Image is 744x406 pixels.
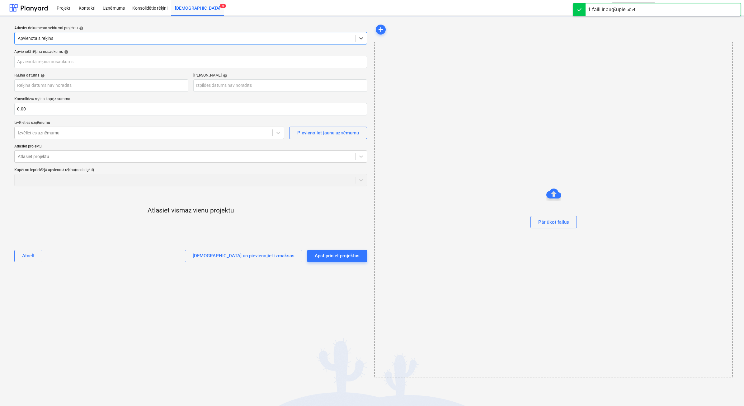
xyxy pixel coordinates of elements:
div: Atlasiet dokumenta veidu vai projektu [14,26,367,31]
button: Pievienojiet jaunu uzņēmumu [289,127,367,139]
button: Pārlūkot failus [530,216,577,228]
p: Konsolidētā rēķina kopējā summa [14,97,367,103]
div: Pārlūkot failus [374,42,733,377]
div: Pārlūkot failus [538,218,569,226]
span: add [377,26,384,33]
div: Apvienotā rēķina nosaukums [14,49,367,54]
input: Apvienotā rēķina nosaukums [14,56,367,68]
div: Pievienojiet jaunu uzņēmumu [297,129,359,137]
span: help [78,26,83,30]
div: [PERSON_NAME] [193,73,367,78]
div: [DEMOGRAPHIC_DATA] un pievienojiet izmaksas [193,252,294,260]
p: Izvēlieties uzņēmumu [14,120,284,127]
input: Rēķina datums nav norādīts [14,79,188,92]
span: help [39,73,45,78]
p: Atlasiet vismaz vienu projektu [148,206,234,215]
button: Apstipriniet projektus [307,250,367,262]
button: [DEMOGRAPHIC_DATA] un pievienojiet izmaksas [185,250,302,262]
button: Atcelt [14,250,42,262]
span: help [222,73,227,78]
input: Konsolidētā rēķina kopējā summa [14,103,367,115]
iframe: Chat Widget [713,376,744,406]
div: Rēķina datums [14,73,188,78]
div: Atcelt [22,252,35,260]
p: Atlasiet projektu [14,144,367,150]
input: Izpildes datums nav norādīts [193,79,367,92]
div: 1 faili ir augšupielādēti [588,6,637,13]
div: Kopēt no iepriekšējā apvienotā rēķina (neobligāti) [14,168,367,173]
span: 6 [220,4,226,8]
div: Apstipriniet projektus [315,252,360,260]
span: help [63,50,68,54]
